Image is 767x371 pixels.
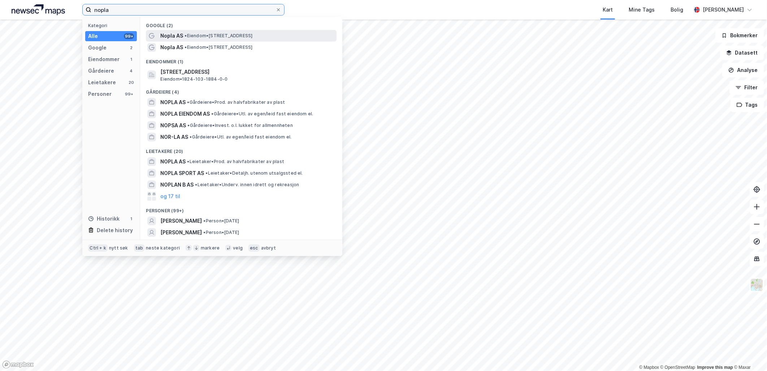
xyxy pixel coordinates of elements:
[160,228,202,237] span: [PERSON_NAME]
[203,230,239,235] span: Person • [DATE]
[185,33,252,39] span: Eiendom • [STREET_ADDRESS]
[720,46,764,60] button: Datasett
[697,365,733,370] a: Improve this map
[140,143,342,156] div: Leietakere (20)
[703,5,744,14] div: [PERSON_NAME]
[160,98,186,107] span: NOPLA AS
[88,23,137,28] div: Kategori
[187,99,189,105] span: •
[146,245,180,251] div: neste kategori
[88,90,112,98] div: Personer
[128,45,134,51] div: 2
[195,182,299,188] span: Leietaker • Underv. innen idrett og rekreasjon
[187,123,292,128] span: Gårdeiere • Invest. o.l. lukket for allmennheten
[128,68,134,74] div: 4
[134,244,145,252] div: tab
[160,76,227,82] span: Eiendom • 1824-103-1884-0-0
[2,361,34,369] a: Mapbox homepage
[160,217,202,225] span: [PERSON_NAME]
[185,33,187,38] span: •
[629,5,655,14] div: Mine Tags
[160,192,180,201] button: og 17 til
[205,170,303,176] span: Leietaker • Detaljh. utenom utsalgssted el.
[140,84,342,97] div: Gårdeiere (4)
[205,170,208,176] span: •
[12,4,65,15] img: logo.a4113a55bc3d86da70a041830d287a7e.svg
[185,44,187,50] span: •
[185,44,252,50] span: Eiendom • [STREET_ADDRESS]
[160,110,210,118] span: NOPLA EIENDOM AS
[140,202,342,215] div: Personer (99+)
[195,182,197,187] span: •
[190,134,291,140] span: Gårdeiere • Utl. av egen/leid fast eiendom el.
[729,80,764,95] button: Filter
[211,111,313,117] span: Gårdeiere • Utl. av egen/leid fast eiendom el.
[187,123,190,128] span: •
[124,33,134,39] div: 99+
[639,365,659,370] a: Mapbox
[88,78,116,87] div: Leietakere
[715,28,764,43] button: Bokmerker
[160,133,188,141] span: NOR-LA AS
[128,80,134,85] div: 20
[203,218,205,223] span: •
[128,56,134,62] div: 1
[109,245,128,251] div: nytt søk
[201,245,220,251] div: markere
[203,218,239,224] span: Person • [DATE]
[160,43,183,52] span: Nopla AS
[160,31,183,40] span: Nopla AS
[88,67,114,75] div: Gårdeiere
[211,111,213,116] span: •
[88,43,107,52] div: Google
[671,5,683,14] div: Bolig
[722,63,764,77] button: Analyse
[190,134,192,140] span: •
[140,53,342,66] div: Eiendommer (1)
[88,32,98,40] div: Alle
[233,245,243,251] div: velg
[88,55,120,64] div: Eiendommer
[160,121,186,130] span: NOPSA AS
[160,68,334,76] span: [STREET_ADDRESS]
[88,244,108,252] div: Ctrl + k
[750,278,764,292] img: Z
[160,157,186,166] span: NOPLA AS
[203,230,205,235] span: •
[187,159,189,164] span: •
[91,4,276,15] input: Søk på adresse, matrikkel, gårdeiere, leietakere eller personer
[248,244,260,252] div: esc
[124,91,134,97] div: 99+
[160,169,204,178] span: NOPLA SPORT AS
[97,226,133,235] div: Delete history
[731,336,767,371] iframe: Chat Widget
[160,180,194,189] span: NOPLAN B AS
[660,365,695,370] a: OpenStreetMap
[187,159,284,165] span: Leietaker • Prod. av halvfabrikater av plast
[603,5,613,14] div: Kart
[140,17,342,30] div: Google (2)
[261,245,276,251] div: avbryt
[88,214,120,223] div: Historikk
[187,99,285,105] span: Gårdeiere • Prod. av halvfabrikater av plast
[128,216,134,222] div: 1
[731,98,764,112] button: Tags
